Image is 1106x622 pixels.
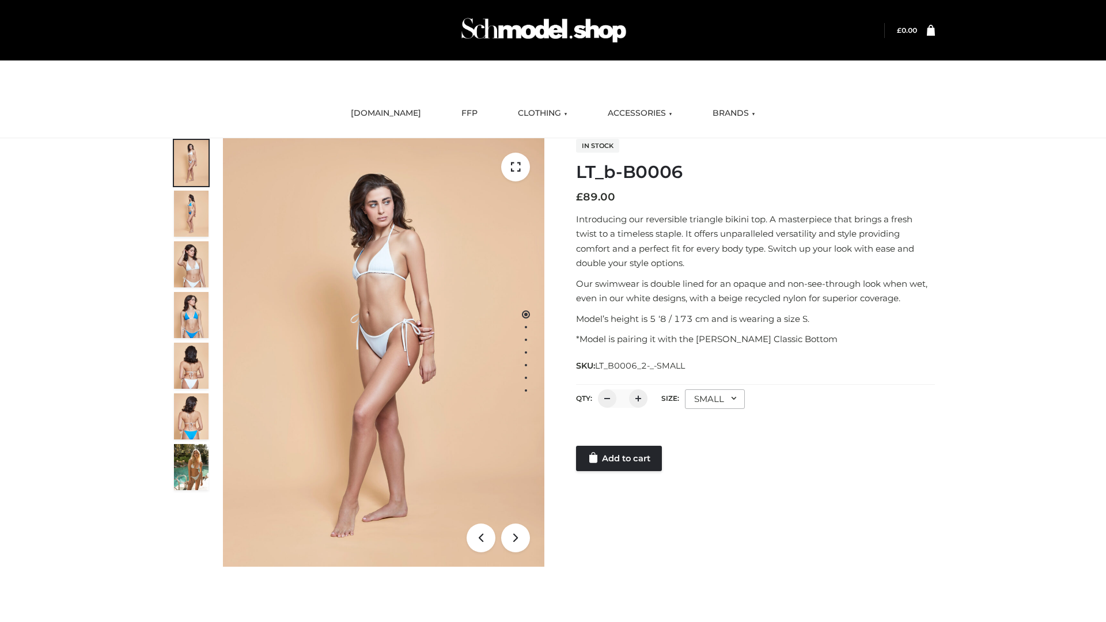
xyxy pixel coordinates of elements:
[576,191,615,203] bdi: 89.00
[174,393,209,439] img: ArielClassicBikiniTop_CloudNine_AzureSky_OW114ECO_8-scaled.jpg
[661,394,679,403] label: Size:
[595,361,685,371] span: LT_B0006_2-_-SMALL
[174,343,209,389] img: ArielClassicBikiniTop_CloudNine_AzureSky_OW114ECO_7-scaled.jpg
[174,241,209,287] img: ArielClassicBikiniTop_CloudNine_AzureSky_OW114ECO_3-scaled.jpg
[576,162,935,183] h1: LT_b-B0006
[576,191,583,203] span: £
[223,138,544,567] img: ArielClassicBikiniTop_CloudNine_AzureSky_OW114ECO_1
[576,212,935,271] p: Introducing our reversible triangle bikini top. A masterpiece that brings a fresh twist to a time...
[174,444,209,490] img: Arieltop_CloudNine_AzureSky2.jpg
[704,101,764,126] a: BRANDS
[897,26,917,35] a: £0.00
[576,276,935,306] p: Our swimwear is double lined for an opaque and non-see-through look when wet, even in our white d...
[457,7,630,53] img: Schmodel Admin 964
[576,446,662,471] a: Add to cart
[576,359,686,373] span: SKU:
[576,312,935,327] p: Model’s height is 5 ‘8 / 173 cm and is wearing a size S.
[576,394,592,403] label: QTY:
[174,191,209,237] img: ArielClassicBikiniTop_CloudNine_AzureSky_OW114ECO_2-scaled.jpg
[897,26,902,35] span: £
[509,101,576,126] a: CLOTHING
[576,332,935,347] p: *Model is pairing it with the [PERSON_NAME] Classic Bottom
[342,101,430,126] a: [DOMAIN_NAME]
[453,101,486,126] a: FFP
[685,389,745,409] div: SMALL
[576,139,619,153] span: In stock
[897,26,917,35] bdi: 0.00
[174,292,209,338] img: ArielClassicBikiniTop_CloudNine_AzureSky_OW114ECO_4-scaled.jpg
[599,101,681,126] a: ACCESSORIES
[174,140,209,186] img: ArielClassicBikiniTop_CloudNine_AzureSky_OW114ECO_1-scaled.jpg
